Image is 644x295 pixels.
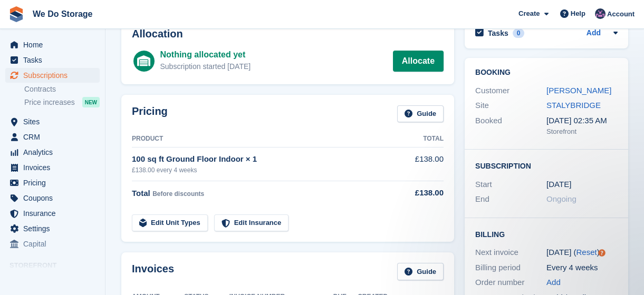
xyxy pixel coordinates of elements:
[5,114,100,129] a: menu
[5,145,100,160] a: menu
[5,191,100,205] a: menu
[546,101,601,110] a: STALYBRIDGE
[23,114,86,129] span: Sites
[132,105,168,123] h2: Pricing
[475,262,546,274] div: Billing period
[5,53,100,67] a: menu
[475,115,546,137] div: Booked
[23,175,86,190] span: Pricing
[5,160,100,175] a: menu
[160,61,251,72] div: Subscription started [DATE]
[132,28,444,40] h2: Allocation
[5,175,100,190] a: menu
[576,248,597,257] a: Reset
[24,97,75,107] span: Price increases
[5,221,100,236] a: menu
[5,37,100,52] a: menu
[546,115,618,127] div: [DATE] 02:35 AM
[546,262,618,274] div: Every 4 weeks
[5,237,100,251] a: menu
[28,5,97,23] a: We Do Storage
[488,28,508,38] h2: Tasks
[23,68,86,83] span: Subscriptions
[132,214,208,232] a: Edit Unit Types
[546,126,618,137] div: Storefront
[475,179,546,191] div: Start
[475,85,546,97] div: Customer
[5,206,100,221] a: menu
[9,260,105,271] span: Storefront
[571,8,585,19] span: Help
[393,51,444,72] a: Allocate
[5,68,100,83] a: menu
[546,247,618,259] div: [DATE] ( )
[475,193,546,205] div: End
[397,263,444,280] a: Guide
[24,96,100,108] a: Price increases NEW
[132,165,396,175] div: £138.00 every 4 weeks
[23,145,86,160] span: Analytics
[8,6,24,22] img: stora-icon-8386f47178a22dfd0bd8f6a31ec36ba5ce8667c1dd55bd0f319d3a0aa187defe.svg
[546,179,571,191] time: 2025-04-09 00:00:00 UTC
[475,229,618,239] h2: Billing
[23,237,86,251] span: Capital
[607,9,635,19] span: Account
[82,97,100,107] div: NEW
[23,53,86,67] span: Tasks
[546,86,611,95] a: [PERSON_NAME]
[23,191,86,205] span: Coupons
[23,160,86,175] span: Invoices
[132,263,174,280] h2: Invoices
[24,84,100,94] a: Contracts
[132,131,396,147] th: Product
[132,153,396,165] div: 100 sq ft Ground Floor Indoor × 1
[160,48,251,61] div: Nothing allocated yet
[23,37,86,52] span: Home
[152,190,204,198] span: Before discounts
[546,194,576,203] span: Ongoing
[214,214,289,232] a: Edit Insurance
[475,100,546,112] div: Site
[513,28,525,38] div: 0
[475,247,546,259] div: Next invoice
[587,27,601,40] a: Add
[518,8,540,19] span: Create
[23,130,86,144] span: CRM
[595,8,605,19] img: Wayne Pitt
[23,206,86,221] span: Insurance
[396,131,444,147] th: Total
[597,248,607,258] div: Tooltip anchor
[546,277,561,289] a: Add
[475,160,618,171] h2: Subscription
[396,187,444,199] div: £138.00
[23,221,86,236] span: Settings
[132,189,150,198] span: Total
[397,105,444,123] a: Guide
[475,68,618,77] h2: Booking
[475,277,546,289] div: Order number
[396,147,444,181] td: £138.00
[5,130,100,144] a: menu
